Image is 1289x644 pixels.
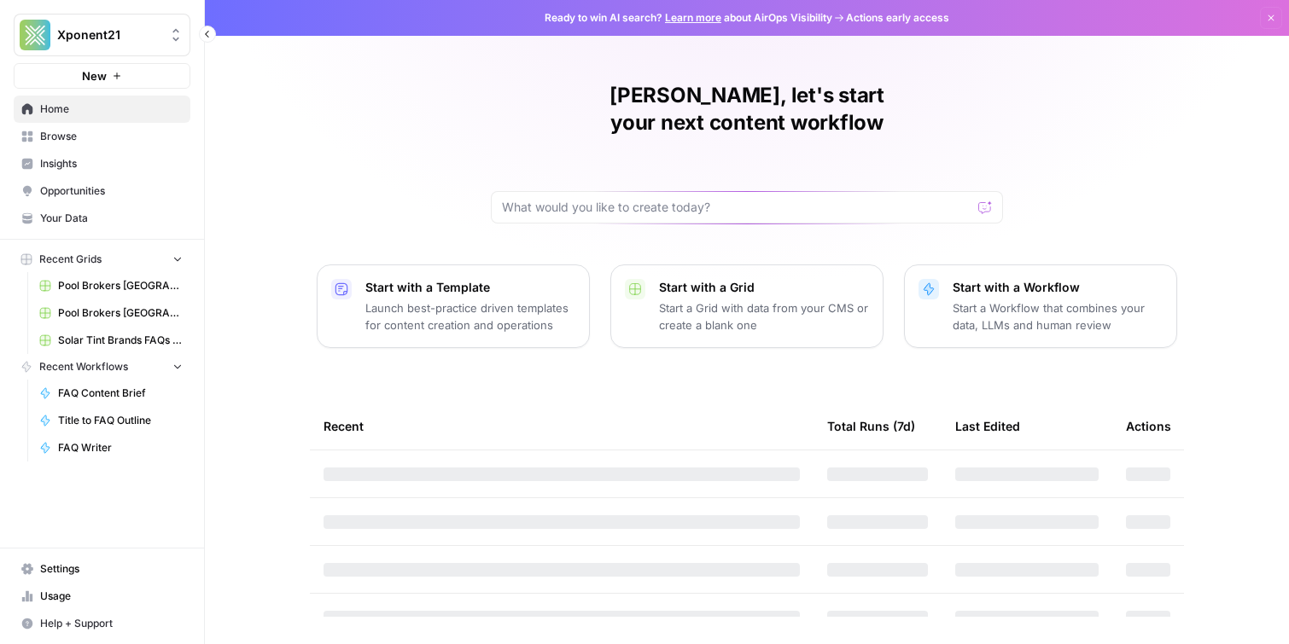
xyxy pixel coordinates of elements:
span: Browse [40,129,183,144]
span: Opportunities [40,183,183,199]
a: FAQ Writer [32,434,190,461]
span: Solar Tint Brands FAQs Workflows [58,333,183,348]
p: Launch best-practice driven templates for content creation and operations [365,299,575,334]
img: Xponent21 Logo [20,20,50,50]
span: New [82,67,107,84]
input: What would you like to create today? [502,199,971,216]
p: Start with a Template [365,279,575,296]
button: Help + Support [14,610,190,637]
a: Pool Brokers [GEOGRAPHIC_DATA] [32,272,190,299]
a: Pool Brokers [GEOGRAPHIC_DATA] [32,299,190,327]
p: Start with a Grid [659,279,869,296]
button: Workspace: Xponent21 [14,14,190,56]
h1: [PERSON_NAME], let's start your next content workflow [491,82,1003,136]
button: Start with a WorkflowStart a Workflow that combines your data, LLMs and human review [904,264,1177,348]
button: Start with a TemplateLaunch best-practice driven templates for content creation and operations [317,264,590,348]
div: Total Runs (7d) [827,403,915,450]
button: Recent Workflows [14,354,190,380]
span: Help + Support [40,616,183,631]
span: FAQ Content Brief [58,386,183,401]
div: Actions [1126,403,1171,450]
span: Recent Workflows [39,359,128,374]
button: New [14,63,190,89]
span: Title to FAQ Outline [58,413,183,428]
a: Title to FAQ Outline [32,407,190,434]
div: Recent [324,403,800,450]
button: Start with a GridStart a Grid with data from your CMS or create a blank one [610,264,884,348]
a: Learn more [665,11,721,24]
span: Pool Brokers [GEOGRAPHIC_DATA] [58,305,183,321]
span: Actions early access [846,10,949,26]
a: Settings [14,555,190,583]
a: Insights [14,150,190,177]
p: Start a Grid with data from your CMS or create a blank one [659,299,869,334]
span: Usage [40,589,183,604]
button: Recent Grids [14,247,190,272]
a: Opportunities [14,177,190,205]
span: Ready to win AI search? about AirOps Visibility [545,10,832,26]
span: Pool Brokers [GEOGRAPHIC_DATA] [58,278,183,293]
span: FAQ Writer [58,440,183,455]
a: Home [14,96,190,123]
p: Start with a Workflow [953,279,1163,296]
span: Home [40,102,183,117]
a: Usage [14,583,190,610]
a: Your Data [14,205,190,232]
a: Solar Tint Brands FAQs Workflows [32,327,190,354]
a: FAQ Content Brief [32,380,190,407]
span: Insights [40,156,183,171]
span: Recent Grids [39,252,102,267]
span: Xponent21 [57,26,160,44]
a: Browse [14,123,190,150]
p: Start a Workflow that combines your data, LLMs and human review [953,299,1163,334]
div: Last Edited [955,403,1020,450]
span: Your Data [40,211,183,226]
span: Settings [40,561,183,577]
